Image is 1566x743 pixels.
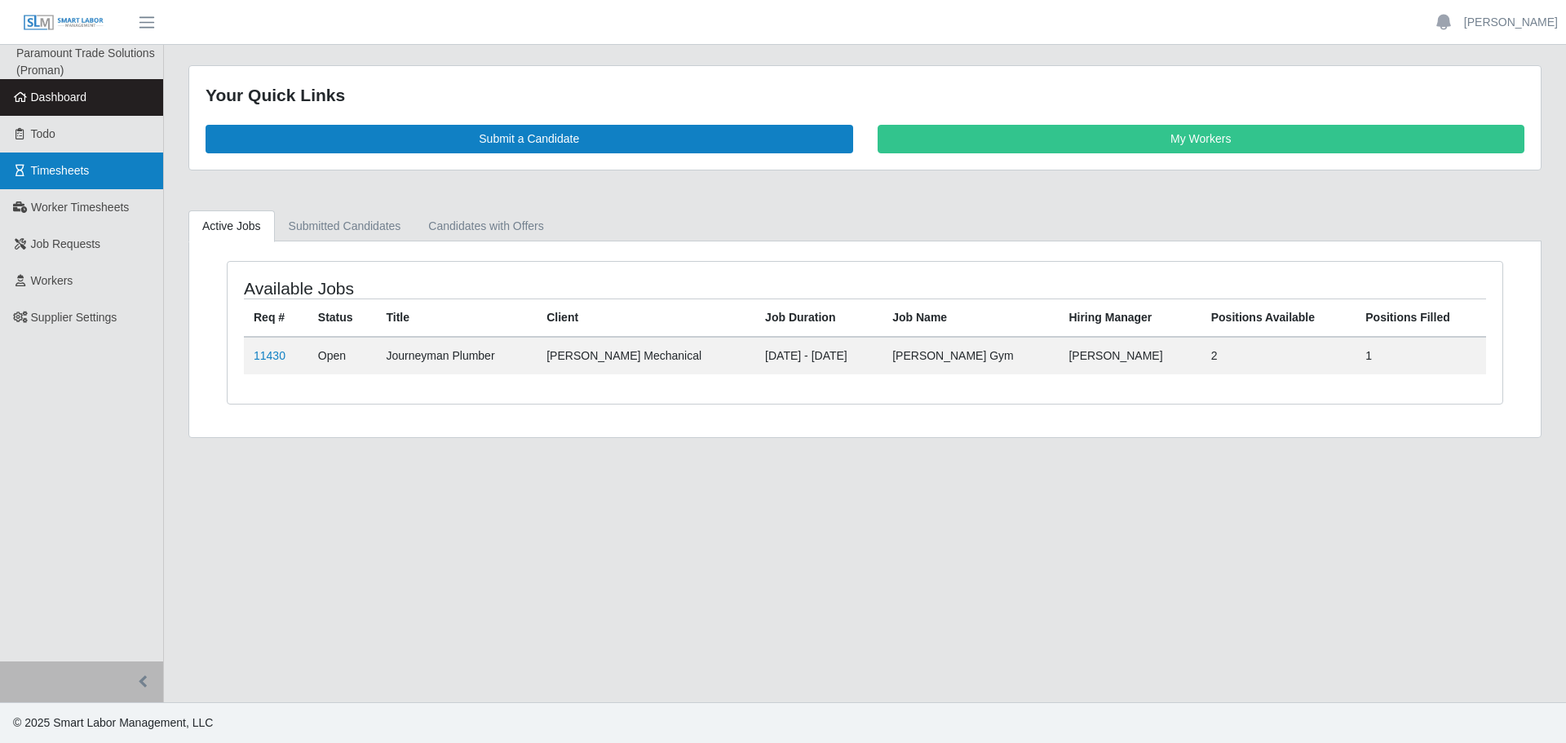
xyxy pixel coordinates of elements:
td: [PERSON_NAME] Gym [883,337,1059,374]
img: SLM Logo [23,14,104,32]
td: Journeyman Plumber [377,337,537,374]
a: Submit a Candidate [206,125,853,153]
a: Candidates with Offers [414,210,557,242]
td: [PERSON_NAME] Mechanical [537,337,755,374]
td: [DATE] - [DATE] [755,337,883,374]
span: Dashboard [31,91,87,104]
th: Req # [244,299,308,337]
a: [PERSON_NAME] [1464,14,1558,31]
span: Supplier Settings [31,311,117,324]
th: Hiring Manager [1059,299,1201,337]
th: Client [537,299,755,337]
span: Paramount Trade Solutions (Proman) [16,46,155,77]
th: Positions Filled [1356,299,1486,337]
td: 1 [1356,337,1486,374]
th: Title [377,299,537,337]
span: Timesheets [31,164,90,177]
span: Worker Timesheets [31,201,129,214]
a: 11430 [254,349,285,362]
a: My Workers [878,125,1525,153]
a: Active Jobs [188,210,275,242]
th: Job Duration [755,299,883,337]
span: © 2025 Smart Labor Management, LLC [13,716,213,729]
th: Positions Available [1201,299,1356,337]
td: Open [308,337,377,374]
h4: Available Jobs [244,278,747,299]
a: Submitted Candidates [275,210,415,242]
div: Your Quick Links [206,82,1524,108]
span: Todo [31,127,55,140]
th: Job Name [883,299,1059,337]
th: Status [308,299,377,337]
td: 2 [1201,337,1356,374]
span: Job Requests [31,237,101,250]
td: [PERSON_NAME] [1059,337,1201,374]
span: Workers [31,274,73,287]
